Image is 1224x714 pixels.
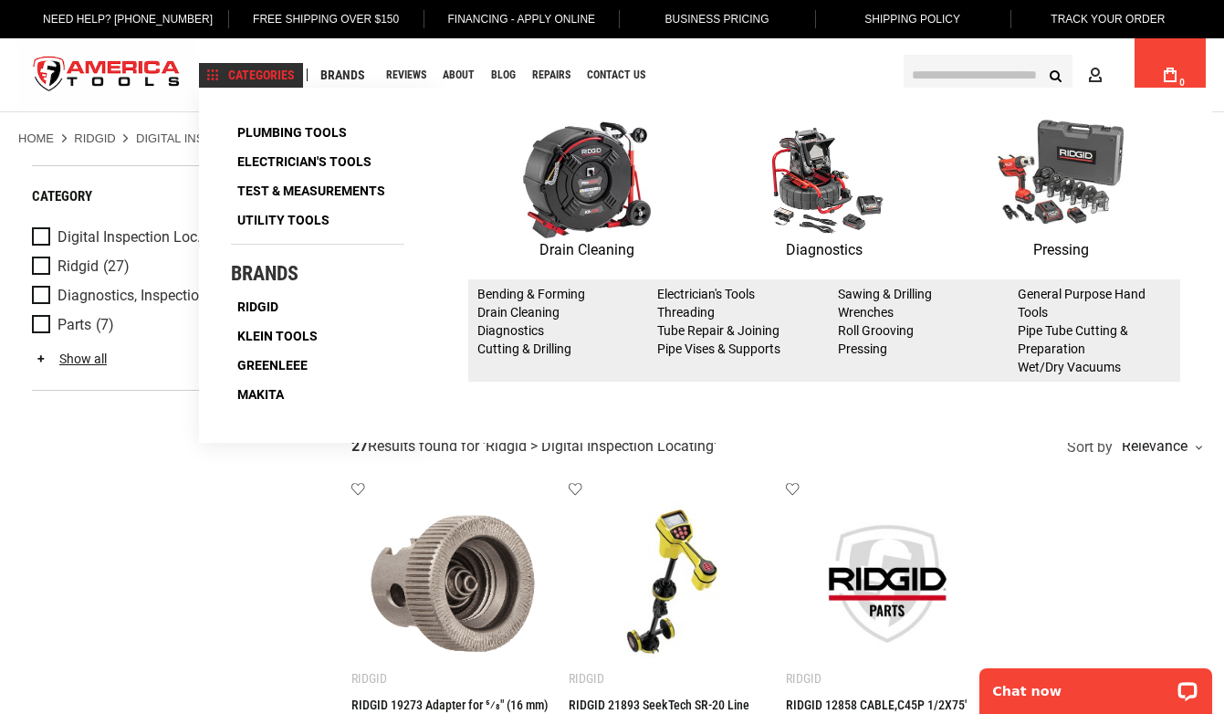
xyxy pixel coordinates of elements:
[434,63,483,88] a: About
[351,437,368,455] strong: 27
[378,63,434,88] a: Reviews
[58,317,91,333] span: Parts
[199,63,303,88] a: Categories
[237,184,385,197] span: Test & Measurements
[864,13,960,26] span: Shipping Policy
[532,69,570,80] span: Repairs
[838,341,887,356] a: Pressing
[231,323,324,349] a: Klein Tools
[706,238,943,262] p: Diagnostics
[587,500,754,667] img: RIDGID 21893 SeekTech SR-20 Line Locator
[587,69,645,80] span: Contact Us
[657,323,779,338] a: Tube Repair & Joining
[32,257,251,277] a: Ridgid (27)
[351,671,387,686] div: Ridgid
[1153,38,1187,111] a: 0
[477,287,585,301] a: Bending & Forming
[1018,287,1146,320] a: General Purpose Hand Tools
[943,238,1180,262] p: Pressing
[524,63,579,88] a: Repairs
[103,259,130,275] span: (27)
[237,388,284,401] span: Makita
[320,68,365,81] span: Brands
[1067,440,1113,455] span: Sort by
[468,120,706,262] a: Drain Cleaning
[1038,58,1072,92] button: Search
[237,330,318,342] span: Klein Tools
[32,165,256,391] div: Product Filters
[477,341,571,356] a: Cutting & Drilling
[18,131,54,147] a: Home
[351,437,717,457] div: Results found for ' '
[370,500,537,667] img: RIDGID 19273 Adapter for 5⁄8
[443,69,475,80] span: About
[1018,360,1121,374] a: Wet/Dry Vacuums
[231,263,404,285] h4: Brands
[237,155,371,168] span: Electrician's Tools
[58,258,99,275] span: Ridgid
[74,131,116,147] a: Ridgid
[136,131,319,145] strong: Digital Inspection Locating
[579,63,654,88] a: Contact Us
[838,323,914,338] a: Roll Grooving
[477,323,544,338] a: Diagnostics
[1117,439,1201,454] div: Relevance
[237,126,347,139] span: Plumbing Tools
[786,671,821,686] div: Ridgid
[804,500,971,667] img: RIDGID 12858 CABLE,C45P 1/2X75'
[237,300,278,313] span: Ridgid
[207,68,295,81] span: Categories
[968,656,1224,714] iframe: LiveChat chat widget
[486,437,714,455] span: Ridgid > Digital Inspection Locating
[18,41,195,110] a: store logo
[237,214,330,226] span: Utility Tools
[32,352,107,366] a: Show all
[32,227,251,247] a: Digital Inspection Locating (27)
[468,238,706,262] p: Drain Cleaning
[838,305,894,320] a: Wrenches
[477,305,560,320] a: Drain Cleaning
[657,287,755,301] a: Electrician's Tools
[231,120,353,145] a: Plumbing Tools
[786,698,967,712] a: RIDGID 12858 CABLE,C45P 1/2X75'
[237,359,308,372] span: Greenleee
[32,315,251,335] a: Parts (7)
[58,288,211,304] span: Diagnostics, Inspection & Locating
[96,318,114,333] span: (7)
[491,69,516,80] span: Blog
[657,341,780,356] a: Pipe Vises & Supports
[18,41,195,110] img: America Tools
[231,178,392,204] a: Test & Measurements
[483,63,524,88] a: Blog
[231,352,314,378] a: Greenleee
[231,207,336,233] a: Utility Tools
[386,69,426,80] span: Reviews
[231,382,290,407] a: Makita
[32,286,251,306] a: Diagnostics, Inspection & Locating (16)
[312,63,373,88] a: Brands
[943,120,1180,262] a: Pressing
[1179,78,1185,88] span: 0
[231,149,378,174] a: Electrician's Tools
[231,294,285,320] a: Ridgid
[1018,323,1128,356] a: Pipe Tube Cutting & Preparation
[58,229,211,246] span: Digital Inspection Locating
[657,305,715,320] a: Threading
[569,671,604,686] div: Ridgid
[32,184,256,209] div: category
[838,287,932,301] a: Sawing & Drilling
[706,120,943,262] a: Diagnostics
